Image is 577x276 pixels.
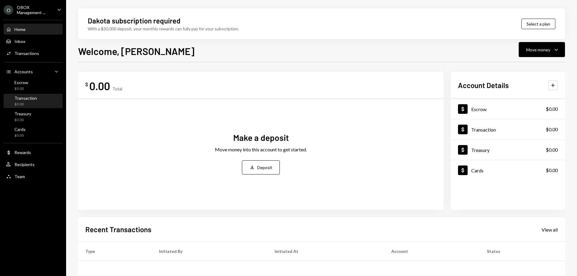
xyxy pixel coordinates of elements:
[546,126,558,133] div: $0.00
[14,127,26,132] div: Cards
[521,19,555,29] button: Select a plan
[14,51,39,56] div: Transactions
[85,81,88,87] div: $
[14,117,31,123] div: $0.00
[78,242,152,261] th: Type
[4,48,63,59] a: Transactions
[242,160,280,174] button: Deposit
[451,99,565,119] a: Escrow$0.00
[14,69,33,74] div: Accounts
[542,227,558,233] div: View all
[14,80,28,85] div: Escrow
[471,106,487,112] div: Escrow
[14,86,28,91] div: $0.00
[233,132,289,144] div: Make a deposit
[14,39,25,44] div: Inbox
[4,125,63,139] a: Cards$0.00
[112,86,122,91] div: Total
[4,159,63,170] a: Recipients
[451,140,565,160] a: Treasury$0.00
[526,47,550,53] div: Move money
[4,78,63,93] a: Escrow$0.00
[546,105,558,113] div: $0.00
[4,5,13,15] div: O
[14,133,26,138] div: $0.00
[471,168,484,173] div: Cards
[542,226,558,233] a: View all
[519,42,565,57] button: Move money
[89,79,110,93] div: 0.00
[4,94,63,108] a: Transaction$0.00
[14,162,35,167] div: Recipients
[384,242,480,261] th: Account
[458,80,509,90] h2: Account Details
[4,24,63,35] a: Home
[451,119,565,139] a: Transaction$0.00
[85,224,151,234] h2: Recent Transactions
[480,242,565,261] th: Status
[267,242,384,261] th: Initiated At
[257,164,272,171] div: Deposit
[4,147,63,158] a: Rewards
[471,147,490,153] div: Treasury
[4,66,63,77] a: Accounts
[4,109,63,124] a: Treasury$0.00
[152,242,267,261] th: Initiated By
[14,27,26,32] div: Home
[14,111,31,116] div: Treasury
[451,160,565,180] a: Cards$0.00
[78,45,194,57] h1: Welcome, [PERSON_NAME]
[4,171,63,182] a: Team
[88,16,180,26] div: Dakota subscription required
[17,5,52,15] div: OROX Management ...
[14,150,31,155] div: Rewards
[14,174,25,179] div: Team
[4,36,63,47] a: Inbox
[471,127,496,132] div: Transaction
[14,102,37,107] div: $0.00
[14,96,37,101] div: Transaction
[546,167,558,174] div: $0.00
[215,146,307,153] div: Move money into this account to get started.
[88,26,239,32] div: With a $30,000 deposit, your monthly rewards can fully pay for your subscription.
[546,146,558,153] div: $0.00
